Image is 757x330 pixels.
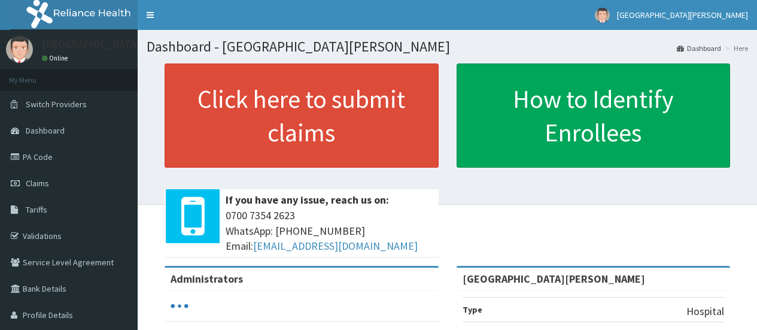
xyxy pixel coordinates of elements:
b: Administrators [171,272,243,286]
svg: audio-loading [171,297,189,315]
a: Click here to submit claims [165,63,439,168]
span: Switch Providers [26,99,87,110]
a: Dashboard [677,43,721,53]
strong: [GEOGRAPHIC_DATA][PERSON_NAME] [463,272,645,286]
a: How to Identify Enrollees [457,63,731,168]
li: Here [722,43,748,53]
p: [GEOGRAPHIC_DATA][PERSON_NAME] [42,39,219,50]
p: Hospital [686,304,724,319]
a: Online [42,54,71,62]
a: [EMAIL_ADDRESS][DOMAIN_NAME] [253,239,418,253]
span: Tariffs [26,204,47,215]
img: User Image [6,36,33,63]
span: Dashboard [26,125,65,136]
span: [GEOGRAPHIC_DATA][PERSON_NAME] [617,10,748,20]
span: Claims [26,178,49,189]
span: 0700 7354 2623 WhatsApp: [PHONE_NUMBER] Email: [226,208,433,254]
b: Type [463,304,482,315]
img: User Image [595,8,610,23]
h1: Dashboard - [GEOGRAPHIC_DATA][PERSON_NAME] [147,39,748,55]
b: If you have any issue, reach us on: [226,193,389,207]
